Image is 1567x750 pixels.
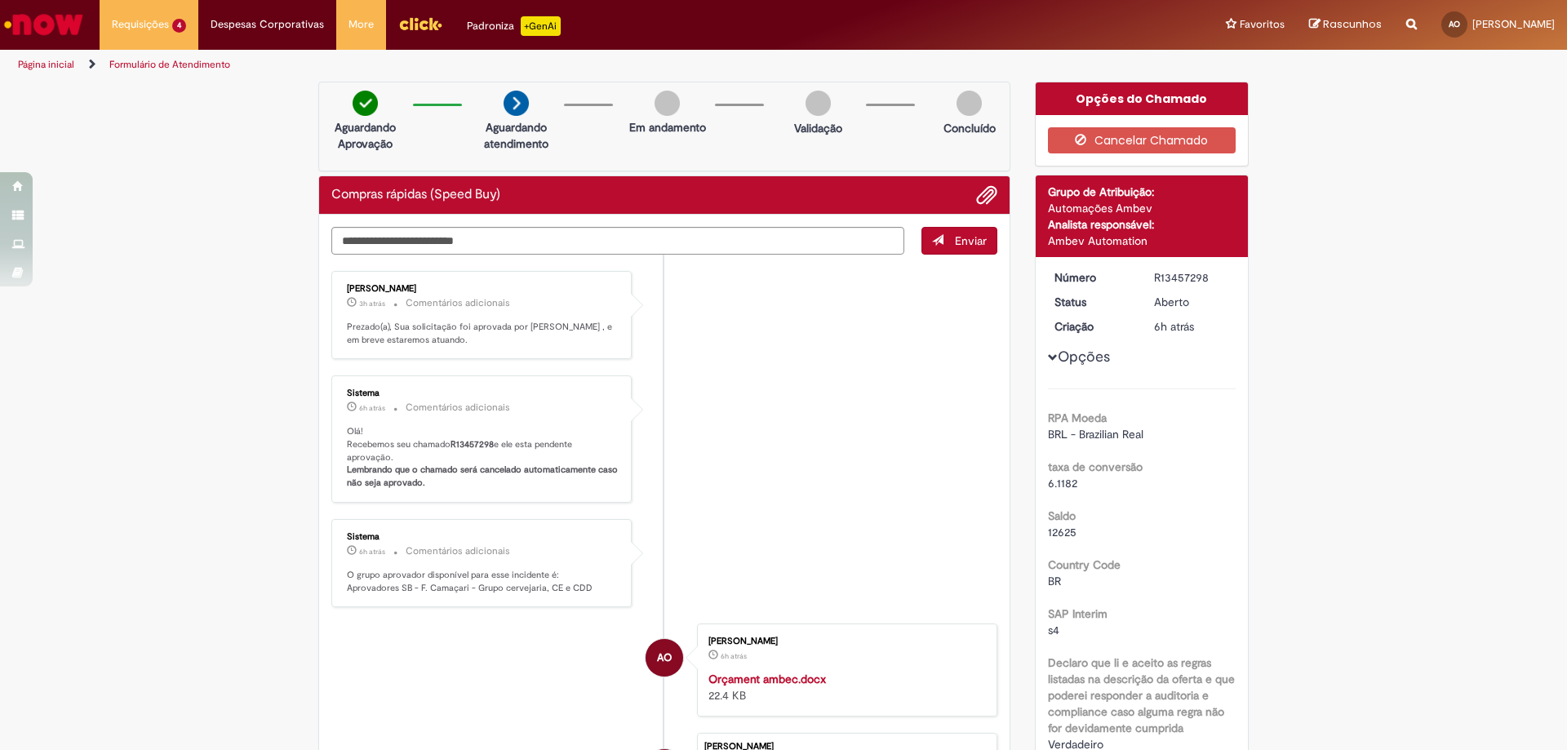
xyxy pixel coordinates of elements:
[348,16,374,33] span: More
[1036,82,1249,115] div: Opções do Chamado
[347,569,619,594] p: O grupo aprovador disponível para esse incidente é: Aprovadores SB - F. Camaçari - Grupo cervejar...
[1048,216,1236,233] div: Analista responsável:
[708,637,980,646] div: [PERSON_NAME]
[1048,606,1108,621] b: SAP Interim
[353,91,378,116] img: check-circle-green.png
[721,651,747,661] time: 28/08/2025 11:40:43
[406,544,510,558] small: Comentários adicionais
[1042,318,1143,335] dt: Criação
[1048,574,1061,588] span: BR
[1048,427,1143,442] span: BRL - Brazilian Real
[1048,476,1077,490] span: 6.1182
[1472,17,1555,31] span: [PERSON_NAME]
[1042,294,1143,310] dt: Status
[347,532,619,542] div: Sistema
[1042,269,1143,286] dt: Número
[331,188,500,202] h2: Compras rápidas (Speed Buy) Histórico de tíquete
[347,464,620,489] b: Lembrando que o chamado será cancelado automaticamente caso não seja aprovado.
[1048,557,1121,572] b: Country Code
[1154,269,1230,286] div: R13457298
[708,671,980,703] div: 22.4 KB
[921,227,997,255] button: Enviar
[1154,318,1230,335] div: 28/08/2025 11:42:01
[806,91,831,116] img: img-circle-grey.png
[172,19,186,33] span: 4
[359,403,385,413] span: 6h atrás
[109,58,230,71] a: Formulário de Atendimento
[1048,525,1076,539] span: 12625
[359,403,385,413] time: 28/08/2025 11:42:13
[359,547,385,557] time: 28/08/2025 11:42:10
[347,425,619,490] p: Olá! Recebemos seu chamado e ele esta pendente aprovação.
[976,184,997,206] button: Adicionar anexos
[1048,127,1236,153] button: Cancelar Chamado
[359,299,385,308] span: 3h atrás
[521,16,561,36] p: +GenAi
[1323,16,1382,32] span: Rascunhos
[655,91,680,116] img: img-circle-grey.png
[467,16,561,36] div: Padroniza
[943,120,996,136] p: Concluído
[504,91,529,116] img: arrow-next.png
[1048,459,1143,474] b: taxa de conversão
[211,16,324,33] span: Despesas Corporativas
[12,50,1032,80] ul: Trilhas de página
[2,8,86,41] img: ServiceNow
[331,227,904,255] textarea: Digite sua mensagem aqui...
[398,11,442,36] img: click_logo_yellow_360x200.png
[359,547,385,557] span: 6h atrás
[1048,411,1107,425] b: RPA Moeda
[1309,17,1382,33] a: Rascunhos
[326,119,405,152] p: Aguardando Aprovação
[721,651,747,661] span: 6h atrás
[406,401,510,415] small: Comentários adicionais
[347,284,619,294] div: [PERSON_NAME]
[646,639,683,677] div: Arianne Gabrielly Simoes Ferraz De Oliveira
[112,16,169,33] span: Requisições
[1449,19,1460,29] span: AO
[1154,319,1194,334] span: 6h atrás
[629,119,706,135] p: Em andamento
[1048,508,1076,523] b: Saldo
[18,58,74,71] a: Página inicial
[347,321,619,346] p: Prezado(a), Sua solicitação foi aprovada por [PERSON_NAME] , e em breve estaremos atuando.
[1154,319,1194,334] time: 28/08/2025 11:42:01
[1048,623,1059,637] span: s4
[406,296,510,310] small: Comentários adicionais
[1048,200,1236,216] div: Automações Ambev
[1048,233,1236,249] div: Ambev Automation
[347,388,619,398] div: Sistema
[1048,655,1235,735] b: Declaro que li e aceito as regras listadas na descrição da oferta e que poderei responder a audit...
[477,119,556,152] p: Aguardando atendimento
[955,233,987,248] span: Enviar
[1048,184,1236,200] div: Grupo de Atribuição:
[1240,16,1285,33] span: Favoritos
[794,120,842,136] p: Validação
[657,638,672,677] span: AO
[957,91,982,116] img: img-circle-grey.png
[708,672,826,686] a: Orçament ambec.docx
[451,438,494,450] b: R13457298
[1154,294,1230,310] div: Aberto
[359,299,385,308] time: 28/08/2025 14:15:32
